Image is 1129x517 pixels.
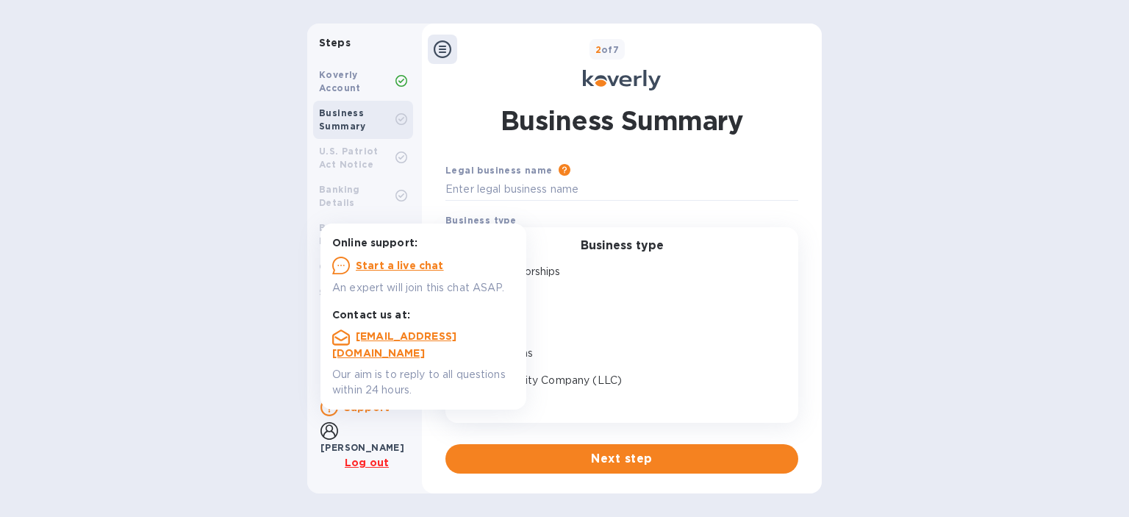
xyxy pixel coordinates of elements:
p: Limited Liability Company (LLC) [457,373,775,388]
u: Log out [345,457,389,468]
span: 2 [595,44,601,55]
b: Banking Details [319,184,360,208]
b: [PERSON_NAME] [320,442,404,453]
b: U.S. Patriot Act Notice [319,146,379,170]
p: Corporations [457,318,775,334]
p: Partnerships [457,291,775,307]
button: Next step [445,444,798,474]
p: Sole Proprietorships [457,264,775,279]
b: Contact us at: [332,309,410,321]
b: of 7 [595,44,620,55]
b: Steps [319,37,351,49]
b: Signature [319,287,370,298]
b: Online support: [332,237,417,249]
h3: Business type [581,239,664,253]
p: An expert will join this chat ASAP. [332,280,515,296]
b: Business Information [319,222,381,246]
p: Our aim is to reply to all questions within 24 hours. [332,367,515,398]
b: Business type [445,215,516,226]
b: Ownership [319,261,373,272]
input: Enter legal business name [445,179,798,201]
b: Legal business name [445,165,553,176]
h1: Business Summary [501,102,743,139]
p: S Corporations [457,346,775,361]
span: Next step [457,450,786,468]
a: [EMAIL_ADDRESS][DOMAIN_NAME] [332,330,456,359]
b: Koverly Account [319,69,361,93]
u: Start a live chat [356,260,444,271]
b: Business Summary [319,107,366,132]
